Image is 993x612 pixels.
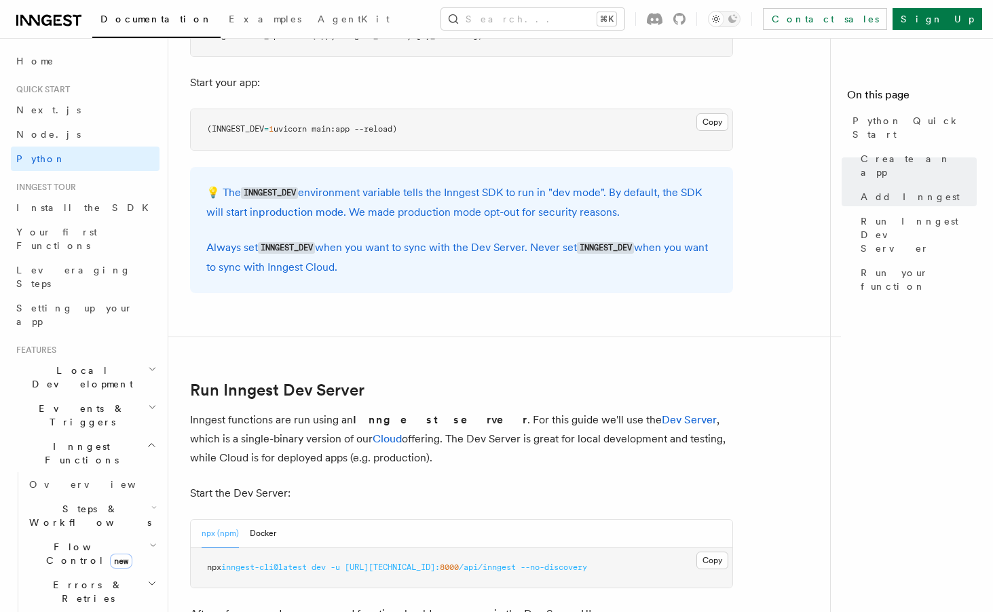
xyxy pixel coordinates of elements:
code: INNGEST_DEV [577,242,634,254]
a: Cloud [373,432,402,445]
span: Features [11,345,56,356]
span: [URL][TECHNICAL_ID]: [345,562,440,572]
p: Always set when you want to sync with the Dev Server. Never set when you want to sync with Innges... [206,238,717,277]
span: serve [288,31,312,41]
button: Events & Triggers [11,396,160,434]
a: Run Inngest Dev Server [855,209,977,261]
span: 8000 [440,562,459,572]
span: inngest-cli@latest [221,562,307,572]
button: Search...⌘K [441,8,624,30]
span: Run Inngest Dev Server [861,214,977,255]
span: Install the SDK [16,202,157,213]
strong: Inngest server [353,413,527,426]
span: Flow Control [24,540,149,567]
span: Create an app [861,152,977,179]
a: Next.js [11,98,160,122]
span: . [240,31,245,41]
span: Events & Triggers [11,402,148,429]
span: Python [16,153,66,164]
a: Examples [221,4,310,37]
p: Inngest functions are run using an . For this guide we'll use the , which is a single-binary vers... [190,410,733,467]
span: Errors & Retries [24,578,147,605]
a: AgentKit [310,4,398,37]
a: Python Quick Start [847,109,977,147]
code: INNGEST_DEV [241,187,298,199]
a: Add Inngest [855,185,977,209]
span: uvicorn main:app --reload) [274,124,397,134]
span: Local Development [11,364,148,391]
a: production mode [259,206,343,218]
span: Inngest tour [11,182,76,193]
span: Leveraging Steps [16,265,131,289]
span: Next.js [16,104,81,115]
span: Examples [229,14,301,24]
span: Add Inngest [861,190,960,204]
button: Toggle dark mode [708,11,741,27]
span: dev [312,562,326,572]
span: -u [331,562,340,572]
button: Copy [696,552,728,569]
span: (INNGEST_DEV [207,124,264,134]
span: Your first Functions [16,227,97,251]
a: Home [11,49,160,73]
span: /api/inngest [459,562,516,572]
span: Node.js [16,129,81,140]
span: Quick start [11,84,70,95]
span: inngest [207,31,240,41]
a: Node.js [11,122,160,147]
button: Local Development [11,358,160,396]
span: Home [16,54,54,68]
a: Run your function [855,261,977,299]
span: Overview [29,479,169,490]
span: Steps & Workflows [24,502,151,529]
a: Dev Server [662,413,717,426]
button: Errors & Retries [24,573,160,611]
a: Contact sales [763,8,887,30]
p: Start the Dev Server: [190,484,733,503]
button: Inngest Functions [11,434,160,472]
span: fast_api [245,31,283,41]
a: Run Inngest Dev Server [190,381,364,400]
span: Python Quick Start [853,114,977,141]
span: npx [207,562,221,572]
a: Create an app [855,147,977,185]
span: Run your function [861,266,977,293]
a: Your first Functions [11,220,160,258]
h4: On this page [847,87,977,109]
span: Inngest Functions [11,440,147,467]
span: --no-discovery [521,562,587,572]
a: Overview [24,472,160,497]
button: Steps & Workflows [24,497,160,535]
button: Copy [696,113,728,131]
a: Setting up your app [11,296,160,334]
span: Setting up your app [16,303,133,327]
kbd: ⌘K [597,12,616,26]
a: Leveraging Steps [11,258,160,296]
span: . [283,31,288,41]
button: Docker [250,520,276,548]
span: (app, inngest_client, [my_function]) [312,31,483,41]
button: Flow Controlnew [24,535,160,573]
a: Sign Up [893,8,982,30]
button: npx (npm) [202,520,239,548]
span: = [264,124,269,134]
p: Start your app: [190,73,733,92]
span: new [110,554,132,569]
p: 💡 The environment variable tells the Inngest SDK to run in "dev mode". By default, the SDK will s... [206,183,717,222]
a: Python [11,147,160,171]
code: INNGEST_DEV [258,242,315,254]
a: Documentation [92,4,221,38]
a: Install the SDK [11,195,160,220]
span: AgentKit [318,14,390,24]
span: 1 [269,124,274,134]
span: Documentation [100,14,212,24]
